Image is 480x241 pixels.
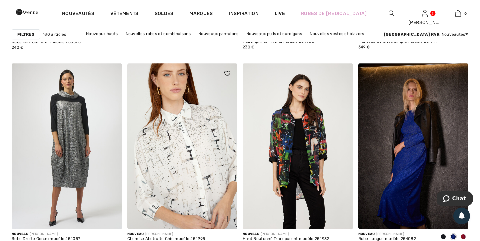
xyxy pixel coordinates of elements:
[110,11,139,18] a: Vêtements
[306,29,367,38] a: Nouvelles vestes et blazers
[127,232,205,237] div: [PERSON_NAME]
[384,31,468,37] div: : Nouveautés
[189,11,213,18] a: Marques
[243,29,305,38] a: Nouveaux pulls et cardigans
[243,232,329,237] div: [PERSON_NAME]
[224,71,230,76] img: heart_black_full.svg
[127,63,238,229] a: Chemise Abstraite Chic modèle 254995. Blanc Cassé
[358,63,469,229] img: Robe Longue modèle 254082. Deep cherry
[243,45,255,49] span: 230 €
[422,10,428,16] a: Se connecter
[62,11,94,18] a: Nouveautés
[408,19,441,26] div: [PERSON_NAME]
[243,232,259,236] span: Nouveau
[464,10,467,16] span: 6
[12,45,24,50] span: 240 €
[43,31,66,37] span: 180 articles
[422,9,428,17] img: Mes infos
[12,232,28,236] span: Nouveau
[17,31,34,37] strong: Filtres
[16,5,38,19] img: 1ère Avenue
[12,63,122,229] img: Robe Droite Genou modèle 254057. Pewter/black
[195,29,242,38] a: Nouveaux pantalons
[437,191,473,208] iframe: Ouvre un widget dans lequel vous pouvez chatter avec l’un de nos agents
[12,232,80,237] div: [PERSON_NAME]
[358,232,375,236] span: Nouveau
[122,29,194,38] a: Nouvelles robes et combinaisons
[301,10,367,17] a: Robes de [MEDICAL_DATA]
[243,63,353,229] img: Haut Boutonné Transparent modèle 254932. Noir/Multi
[170,38,208,47] a: Nouvelles jupes
[358,232,416,237] div: [PERSON_NAME]
[155,11,174,18] a: Soldes
[229,11,259,18] span: Inspiration
[224,216,230,222] img: plus_v2.svg
[455,9,461,17] img: Mon panier
[442,9,474,17] a: 6
[275,10,285,17] a: Live
[209,38,280,47] a: Nouveaux vêtements d'extérieur
[83,29,121,38] a: Nouveaux hauts
[384,32,439,37] strong: [GEOGRAPHIC_DATA] par
[389,9,394,17] img: recherche
[358,45,370,49] span: 349 €
[127,232,144,236] span: Nouveau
